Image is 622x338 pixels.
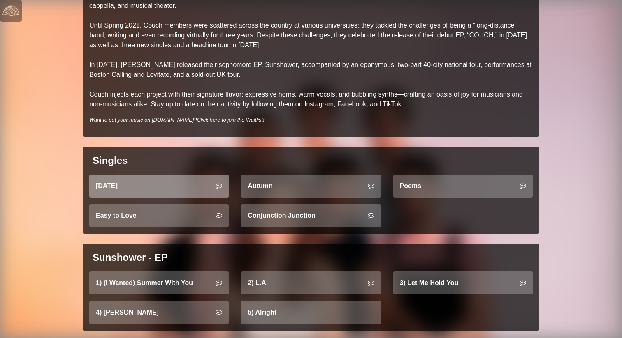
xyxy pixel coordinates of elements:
[89,175,229,198] a: [DATE]
[93,153,128,168] div: Singles
[241,204,381,227] a: Conjunction Junction
[2,2,19,19] img: logo-white-4c48a5e4bebecaebe01ca5a9d34031cfd3d4ef9ae749242e8c4bf12ef99f53e8.png
[241,175,381,198] a: Autumn
[393,175,533,198] a: Poems
[89,271,229,294] a: 1) (I Wanted) Summer With You
[93,250,168,265] div: Sunshower - EP
[89,301,229,324] a: 4) [PERSON_NAME]
[241,271,381,294] a: 2) L.A.
[89,204,229,227] a: Easy to Love
[241,301,381,324] a: 5) Alright
[197,117,264,123] a: Click here to join the Waitlist!
[393,271,533,294] a: 3) Let Me Hold You
[89,117,265,123] i: Want to put your music on [DOMAIN_NAME]?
